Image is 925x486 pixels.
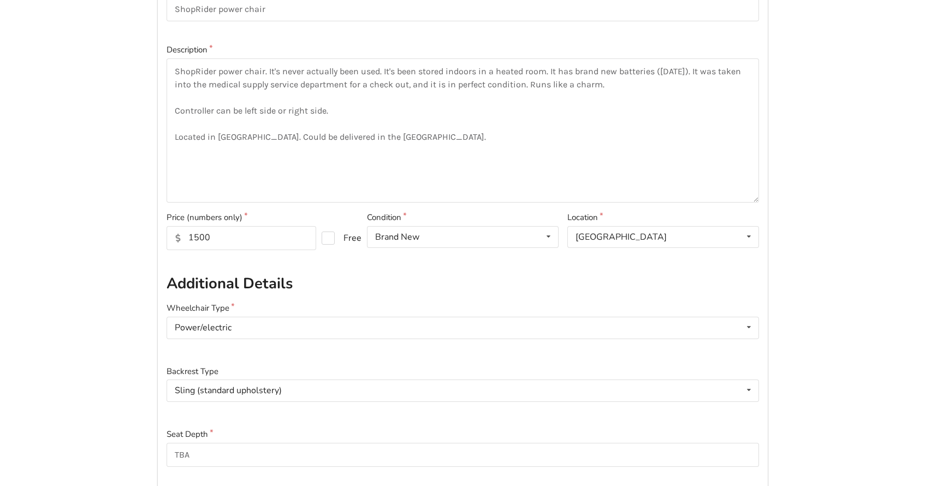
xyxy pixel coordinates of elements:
[167,365,759,378] label: Backrest Type
[167,58,759,203] textarea: ShopRider power chair. It's never actually been used. It's been stored indoors in a heated room. ...
[175,386,282,395] div: Sling (standard upholstery)
[167,44,759,56] label: Description
[576,233,667,241] div: [GEOGRAPHIC_DATA]
[567,211,759,224] label: Location
[167,428,759,441] label: Seat Depth
[167,211,358,224] label: Price (numbers only)
[167,274,759,293] h2: Additional Details
[367,211,559,224] label: Condition
[175,323,232,332] div: Power/electric
[322,232,353,245] label: Free
[167,302,759,315] label: Wheelchair Type
[375,233,419,241] div: Brand New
